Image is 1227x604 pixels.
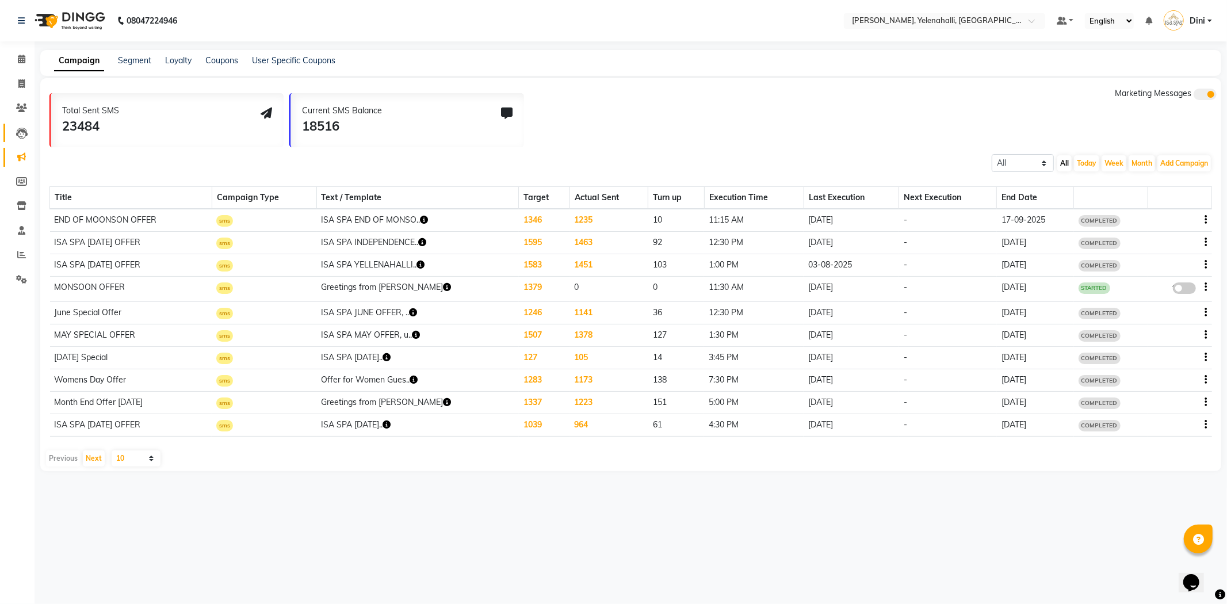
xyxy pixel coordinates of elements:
td: [DATE] [997,369,1074,391]
td: [DATE] [804,369,899,391]
td: [DATE] [804,391,899,414]
span: sms [216,375,233,387]
span: sms [216,215,233,227]
td: - [899,346,997,369]
td: 11:30 AM [704,277,804,302]
td: - [899,277,997,302]
td: 151 [648,391,704,414]
td: [DATE] [997,391,1074,414]
a: User Specific Coupons [252,55,335,66]
td: [DATE] [997,324,1074,346]
td: ISA SPA [DATE].. [316,346,519,369]
span: COMPLETED [1079,375,1121,387]
a: Loyalty [165,55,192,66]
td: END OF MOONSON OFFER [50,209,212,232]
td: ISA SPA MAY OFFER, u.. [316,324,519,346]
td: [DATE] [997,277,1074,302]
button: Next [83,450,105,467]
span: sms [216,397,233,409]
td: 1:00 PM [704,254,804,277]
td: 11:15 AM [704,209,804,232]
span: Marketing Messages [1115,88,1191,98]
td: 1346 [519,209,570,232]
td: ISA SPA YELLENAHALLI.. [316,254,519,277]
td: - [899,369,997,391]
th: Target [519,187,570,209]
td: - [899,414,997,436]
td: ISA SPA END OF MONSO.. [316,209,519,232]
span: sms [216,282,233,294]
td: ISA SPA INDEPENDENCE.. [316,232,519,254]
td: 138 [648,369,704,391]
th: Text / Template [316,187,519,209]
td: - [899,301,997,324]
td: [DATE] [804,324,899,346]
a: Coupons [205,55,238,66]
td: 1451 [569,254,648,277]
td: 1039 [519,414,570,436]
td: 1463 [569,232,648,254]
span: sms [216,238,233,249]
td: [DATE] [997,346,1074,369]
span: sms [216,330,233,342]
button: Week [1102,155,1126,171]
td: [DATE] [804,277,899,302]
td: Greetings from [PERSON_NAME] [316,277,519,302]
th: Campaign Type [212,187,316,209]
td: MAY SPECIAL OFFER [50,324,212,346]
td: [DATE] [997,301,1074,324]
td: Womens Day Offer [50,369,212,391]
img: Dini [1164,10,1184,30]
td: 127 [519,346,570,369]
td: ISA SPA [DATE].. [316,414,519,436]
button: Today [1074,155,1099,171]
td: 5:00 PM [704,391,804,414]
td: ISA SPA [DATE] OFFER [50,254,212,277]
div: Total Sent SMS [62,105,119,117]
span: COMPLETED [1079,308,1121,319]
span: sms [216,308,233,319]
td: 14 [648,346,704,369]
td: 36 [648,301,704,324]
td: June Special Offer [50,301,212,324]
td: [DATE] [997,232,1074,254]
td: 1379 [519,277,570,302]
span: COMPLETED [1079,215,1121,227]
span: COMPLETED [1079,353,1121,364]
th: Last Execution [804,187,899,209]
td: [DATE] [804,346,899,369]
td: - [899,209,997,232]
td: 4:30 PM [704,414,804,436]
td: - [899,324,997,346]
div: 18516 [302,117,382,136]
a: Segment [118,55,151,66]
td: [DATE] [804,232,899,254]
img: logo [29,5,108,37]
td: [DATE] [804,414,899,436]
td: 1507 [519,324,570,346]
td: Offer for Women Gues.. [316,369,519,391]
span: COMPLETED [1079,397,1121,409]
button: All [1057,155,1072,171]
td: 1235 [569,209,648,232]
span: sms [216,353,233,364]
td: 1141 [569,301,648,324]
td: [DATE] [804,301,899,324]
td: 0 [648,277,704,302]
span: sms [216,420,233,431]
td: 1223 [569,391,648,414]
td: Month End Offer [DATE] [50,391,212,414]
div: Current SMS Balance [302,105,382,117]
th: Execution Time [704,187,804,209]
span: COMPLETED [1079,260,1121,272]
td: 7:30 PM [704,369,804,391]
span: STARTED [1079,282,1110,294]
iframe: chat widget [1179,558,1215,592]
td: 12:30 PM [704,301,804,324]
td: 61 [648,414,704,436]
div: 23484 [62,117,119,136]
td: 1378 [569,324,648,346]
td: [DATE] Special [50,346,212,369]
td: - [899,391,997,414]
td: 1173 [569,369,648,391]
